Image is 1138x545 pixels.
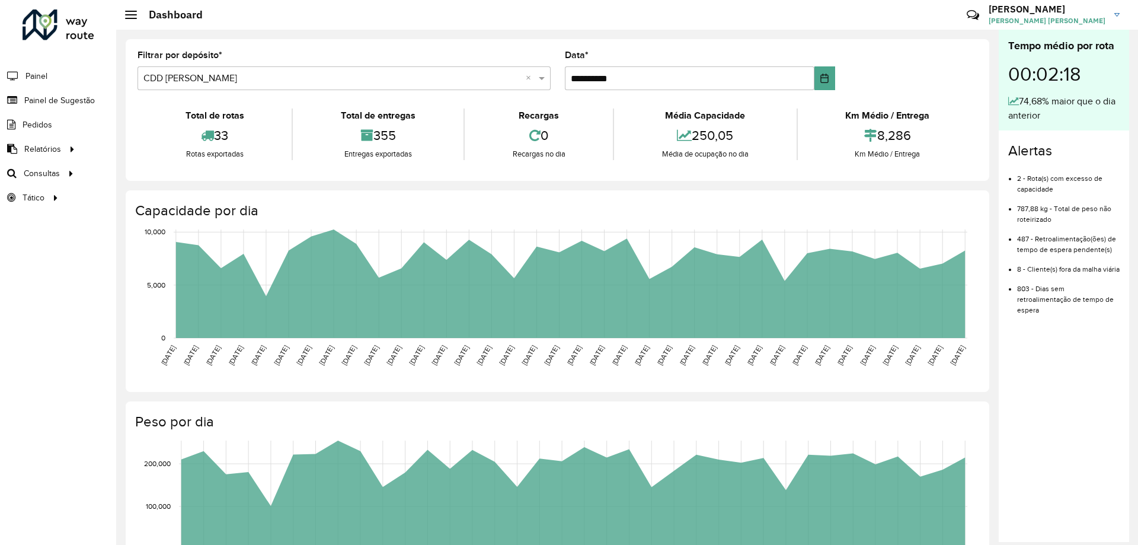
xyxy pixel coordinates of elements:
[801,123,974,148] div: 8,286
[408,344,425,366] text: [DATE]
[1008,94,1120,123] div: 74,68% maior que o dia anterior
[24,94,95,107] span: Painel de Sugestão
[23,119,52,131] span: Pedidos
[617,109,793,123] div: Média Capacidade
[1017,195,1120,225] li: 787,88 kg - Total de peso não roteirizado
[926,344,944,366] text: [DATE]
[468,123,610,148] div: 0
[318,344,335,366] text: [DATE]
[588,344,605,366] text: [DATE]
[813,344,830,366] text: [DATE]
[204,344,222,366] text: [DATE]
[385,344,402,366] text: [DATE]
[526,71,536,85] span: Clear all
[949,344,966,366] text: [DATE]
[296,109,460,123] div: Total de entregas
[144,460,171,467] text: 200,000
[1008,142,1120,160] h4: Alertas
[746,344,763,366] text: [DATE]
[989,4,1105,15] h3: [PERSON_NAME]
[145,228,165,236] text: 10,000
[272,344,289,366] text: [DATE]
[791,344,808,366] text: [DATE]
[498,344,515,366] text: [DATE]
[468,148,610,160] div: Recargas no dia
[656,344,673,366] text: [DATE]
[24,143,61,155] span: Relatórios
[565,48,589,62] label: Data
[801,148,974,160] div: Km Médio / Entrega
[1017,255,1120,275] li: 8 - Cliente(s) fora da malha viária
[801,109,974,123] div: Km Médio / Entrega
[159,344,177,366] text: [DATE]
[989,15,1105,26] span: [PERSON_NAME] [PERSON_NAME]
[1008,54,1120,94] div: 00:02:18
[137,8,203,21] h2: Dashboard
[475,344,493,366] text: [DATE]
[814,66,835,90] button: Choose Date
[960,2,986,28] a: Contato Rápido
[1017,275,1120,315] li: 803 - Dias sem retroalimentação de tempo de espera
[617,123,793,148] div: 250,05
[250,344,267,366] text: [DATE]
[678,344,695,366] text: [DATE]
[430,344,447,366] text: [DATE]
[723,344,740,366] text: [DATE]
[1017,225,1120,255] li: 487 - Retroalimentação(ões) de tempo de espera pendente(s)
[543,344,560,366] text: [DATE]
[453,344,470,366] text: [DATE]
[25,70,47,82] span: Painel
[565,344,583,366] text: [DATE]
[24,167,60,180] span: Consultas
[182,344,199,366] text: [DATE]
[146,502,171,510] text: 100,000
[768,344,785,366] text: [DATE]
[859,344,876,366] text: [DATE]
[135,202,977,219] h4: Capacidade por dia
[340,344,357,366] text: [DATE]
[135,413,977,431] h4: Peso por dia
[904,344,921,366] text: [DATE]
[881,344,899,366] text: [DATE]
[633,344,650,366] text: [DATE]
[363,344,380,366] text: [DATE]
[140,123,289,148] div: 33
[701,344,718,366] text: [DATE]
[520,344,538,366] text: [DATE]
[140,109,289,123] div: Total de rotas
[610,344,628,366] text: [DATE]
[147,281,165,289] text: 5,000
[296,123,460,148] div: 355
[295,344,312,366] text: [DATE]
[138,48,222,62] label: Filtrar por depósito
[836,344,853,366] text: [DATE]
[1017,164,1120,195] li: 2 - Rota(s) com excesso de capacidade
[161,334,165,342] text: 0
[468,109,610,123] div: Recargas
[140,148,289,160] div: Rotas exportadas
[23,192,44,204] span: Tático
[617,148,793,160] div: Média de ocupação no dia
[227,344,244,366] text: [DATE]
[296,148,460,160] div: Entregas exportadas
[1008,38,1120,54] div: Tempo médio por rota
